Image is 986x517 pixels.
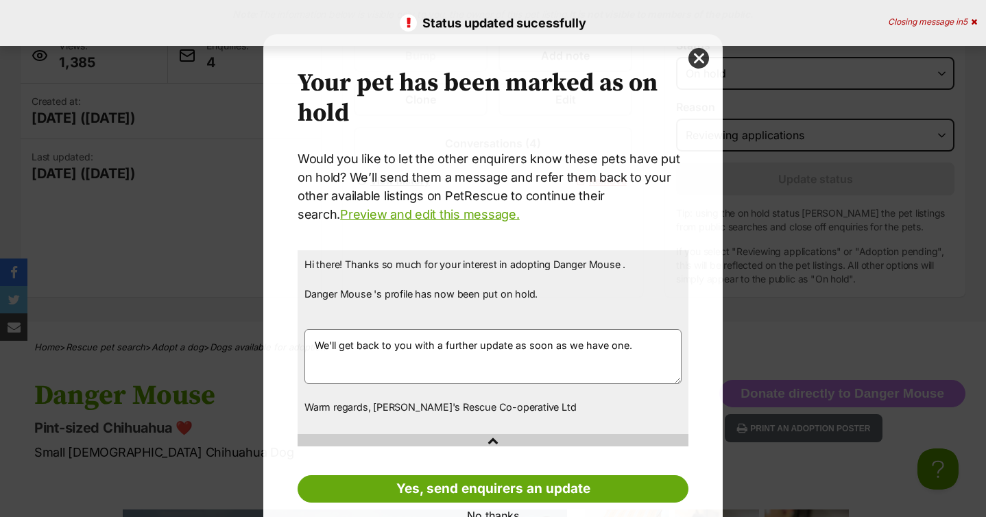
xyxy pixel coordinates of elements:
[304,400,682,415] p: Warm regards, [PERSON_NAME]'s Rescue Co-operative Ltd
[298,69,688,129] h2: Your pet has been marked as on hold
[688,48,709,69] button: close
[888,17,977,27] div: Closing message in
[304,329,682,384] textarea: We'll get back to you with a further update as soon as we have one.
[963,16,967,27] span: 5
[298,149,688,224] p: Would you like to let the other enquirers know these pets have put on hold? We’ll send them a mes...
[304,257,682,316] p: Hi there! Thanks so much for your interest in adopting Danger Mouse . Danger Mouse 's profile has...
[14,14,972,32] p: Status updated sucessfully
[340,207,519,221] a: Preview and edit this message.
[298,475,688,503] a: Yes, send enquirers an update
